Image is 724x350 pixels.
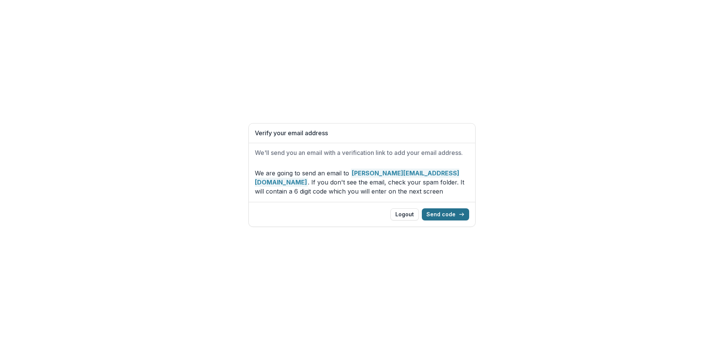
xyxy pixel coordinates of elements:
strong: [PERSON_NAME][EMAIL_ADDRESS][DOMAIN_NAME] [255,169,459,187]
h2: We'll send you an email with a verification link to add your email address. [255,149,469,156]
button: Send code [422,208,469,220]
p: We are going to send an email to . If you don't see the email, check your spam folder. It will co... [255,169,469,196]
h1: Verify your email address [255,130,469,137]
button: Logout [390,208,419,220]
